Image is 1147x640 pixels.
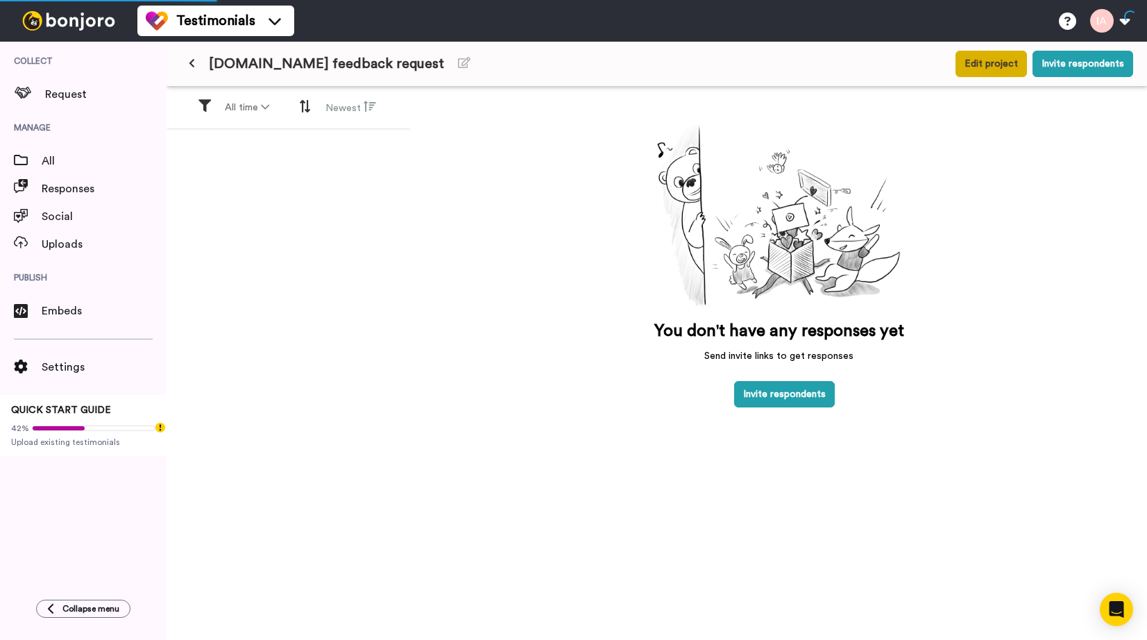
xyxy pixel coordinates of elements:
button: Edit project [955,51,1027,77]
button: Collapse menu [36,600,130,618]
span: Responses [42,180,167,197]
div: Tooltip anchor [154,421,167,434]
span: Testimonials [176,11,255,31]
p: You don't have any responses yet [654,320,904,342]
span: Uploads [42,236,167,253]
button: Invite respondents [734,381,835,407]
button: Invite respondents [1033,51,1133,77]
span: QUICK START GUIDE [11,405,111,415]
span: Embeds [42,303,167,319]
span: Collapse menu [62,603,119,614]
span: Settings [42,359,167,376]
span: [DOMAIN_NAME] feedback request [209,54,444,74]
img: bj-logo-header-white.svg [17,11,121,31]
span: Social [42,208,167,225]
button: All time [216,95,278,120]
div: Open Intercom Messenger [1100,593,1133,626]
span: Request [45,86,167,103]
span: Upload existing testimonials [11,437,155,448]
button: Newest [317,94,384,121]
img: tm-color.svg [146,10,168,32]
span: All [42,153,167,169]
img: joro-surprise.png [646,115,912,314]
p: Send invite links to get responses [654,349,904,363]
span: 42% [11,423,29,434]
